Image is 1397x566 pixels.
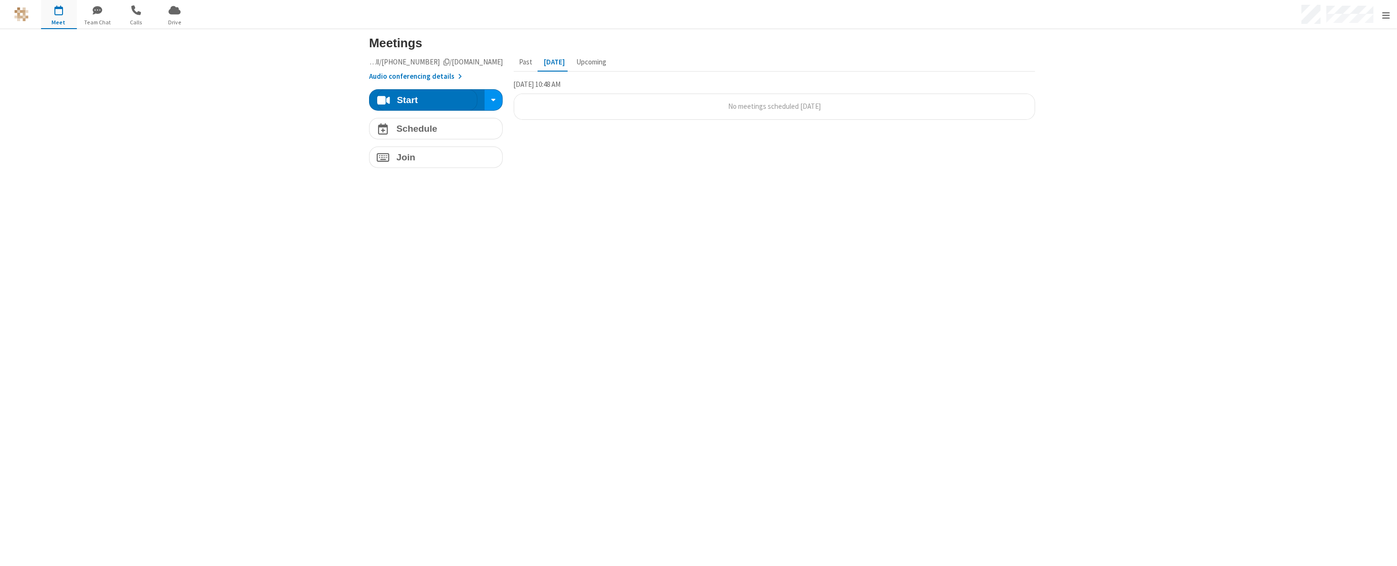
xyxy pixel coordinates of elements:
[369,71,462,82] button: Audio conferencing details
[488,93,499,108] div: Start conference options
[514,80,561,89] span: [DATE] 10:48 AM
[41,18,77,27] span: Meet
[514,79,1036,127] section: Today's Meetings
[14,7,29,21] img: iotum.​ucaas.​tech
[369,57,503,82] section: Account details
[728,102,821,111] span: No meetings scheduled [DATE]
[377,89,477,111] button: Start
[514,53,539,72] button: Past
[397,95,418,105] h4: Start
[539,53,571,72] button: [DATE]
[369,57,503,68] button: Copy my meeting room linkCopy my meeting room link
[369,36,1035,50] h3: Meetings
[354,57,503,66] span: Copy my meeting room link
[571,53,613,72] button: Upcoming
[80,18,116,27] span: Team Chat
[396,124,437,133] h4: Schedule
[369,147,503,168] button: Join
[157,18,193,27] span: Drive
[369,118,503,139] button: Schedule
[118,18,154,27] span: Calls
[396,153,415,162] h4: Join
